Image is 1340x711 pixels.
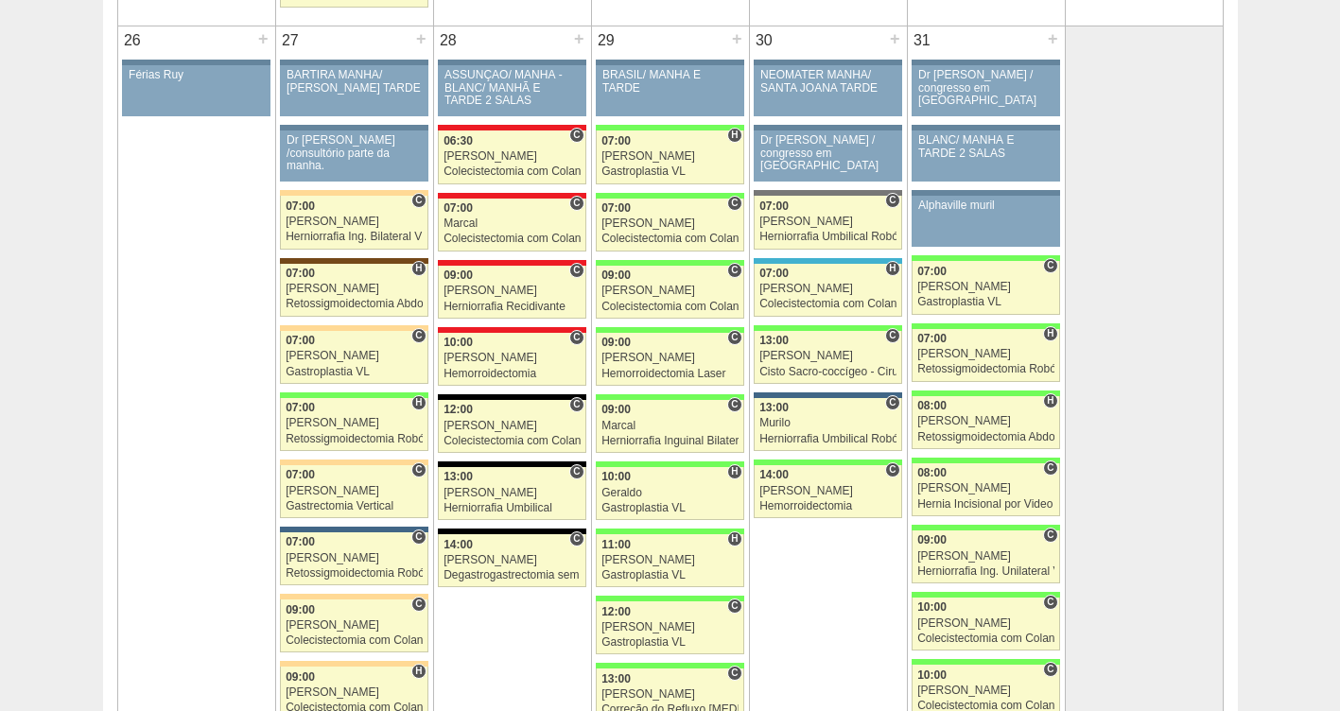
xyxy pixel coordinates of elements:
div: 27 [276,26,305,55]
div: 29 [592,26,621,55]
span: 07:00 [286,334,315,347]
div: 28 [434,26,463,55]
a: H 10:00 Geraldo Gastroplastia VL [596,467,743,520]
a: C 09:00 [PERSON_NAME] Colecistectomia com Colangiografia VL [280,599,427,652]
div: Geraldo [601,487,739,499]
div: [PERSON_NAME] [286,350,423,362]
a: H 07:00 [PERSON_NAME] Gastroplastia VL [596,130,743,183]
span: Consultório [411,529,426,545]
div: Herniorrafia Ing. Unilateral VL [917,565,1054,578]
div: Key: Brasil [912,255,1059,261]
a: C 07:00 [PERSON_NAME] Gastroplastia VL [280,331,427,384]
div: Key: Blanc [438,461,585,467]
div: Key: Bartira [280,460,427,465]
div: [PERSON_NAME] [917,617,1054,630]
div: Cisto Sacro-coccígeo - Cirurgia [759,366,896,378]
div: Colecistectomia com Colangiografia VL [444,233,581,245]
span: 13:00 [759,334,789,347]
div: Gastroplastia VL [601,569,739,581]
div: Key: Brasil [596,394,743,400]
div: + [255,26,271,51]
span: 07:00 [444,201,473,215]
div: Key: Aviso [912,60,1059,65]
div: [PERSON_NAME] [601,621,739,633]
div: Key: Assunção [438,327,585,333]
span: Consultório [885,328,899,343]
div: Key: Blanc [438,529,585,534]
div: [PERSON_NAME] [759,350,896,362]
div: [PERSON_NAME] [601,285,739,297]
div: [PERSON_NAME] [759,485,896,497]
div: Key: Brasil [596,260,743,266]
div: [PERSON_NAME] [601,688,739,701]
a: C 14:00 [PERSON_NAME] Degastrogastrectomia sem vago [438,534,585,587]
span: 09:00 [286,670,315,684]
div: Key: Aviso [280,60,427,65]
a: C 07:00 [PERSON_NAME] Gastrectomia Vertical [280,465,427,518]
span: 09:00 [286,603,315,616]
a: H 07:00 [PERSON_NAME] Colecistectomia com Colangiografia VL [754,264,901,317]
span: Consultório [411,462,426,477]
div: 31 [908,26,937,55]
a: C 09:00 [PERSON_NAME] Hemorroidectomia Laser [596,333,743,386]
span: Consultório [411,328,426,343]
span: 07:00 [286,468,315,481]
span: 13:00 [601,672,631,685]
span: Consultório [569,464,583,479]
div: Colecistectomia com Colangiografia VL [444,435,581,447]
div: [PERSON_NAME] [917,415,1054,427]
a: BRASIL/ MANHÃ E TARDE [596,65,743,116]
div: Key: Brasil [754,460,901,465]
div: Hemorroidectomia [759,500,896,512]
div: Gastroplastia VL [601,636,739,649]
span: 06:30 [444,134,473,147]
div: Dr [PERSON_NAME] / congresso em [GEOGRAPHIC_DATA] [918,69,1053,107]
div: BARTIRA MANHÃ/ [PERSON_NAME] TARDE [287,69,422,94]
span: Consultório [885,395,899,410]
span: 07:00 [601,134,631,147]
a: C 09:00 [PERSON_NAME] Colecistectomia com Colangiografia VL [596,266,743,319]
span: 09:00 [917,533,947,546]
div: Key: Brasil [912,525,1059,530]
a: ASSUNÇÃO/ MANHÃ -BLANC/ MANHÃ E TARDE 2 SALAS [438,65,585,116]
span: 14:00 [759,468,789,481]
span: Consultório [569,397,583,412]
div: Herniorrafia Inguinal Bilateral [601,435,739,447]
div: Hemorroidectomia Laser [601,368,739,380]
span: 09:00 [601,269,631,282]
span: Hospital [727,128,741,143]
span: Hospital [411,261,426,276]
a: C 09:00 [PERSON_NAME] Herniorrafia Ing. Unilateral VL [912,530,1059,583]
a: C 10:00 [PERSON_NAME] Colecistectomia com Colangiografia VL [912,598,1059,650]
div: Key: Bartira [280,190,427,196]
span: Consultório [1043,528,1057,543]
div: [PERSON_NAME] [601,150,739,163]
div: Key: Aviso [754,125,901,130]
a: C 07:00 Marcal Colecistectomia com Colangiografia VL [438,199,585,251]
span: 07:00 [917,265,947,278]
div: Key: Brasil [596,461,743,467]
span: Consultório [1043,595,1057,610]
span: Consultório [727,666,741,681]
a: BLANC/ MANHÃ E TARDE 2 SALAS [912,130,1059,182]
span: Hospital [411,395,426,410]
div: [PERSON_NAME] [917,685,1054,697]
a: C 07:00 [PERSON_NAME] Herniorrafia Umbilical Robótica [754,196,901,249]
span: 07:00 [286,267,315,280]
span: Hospital [1043,393,1057,408]
a: C 09:00 Marcal Herniorrafia Inguinal Bilateral [596,400,743,453]
div: [PERSON_NAME] [286,686,423,699]
div: Key: Brasil [596,125,743,130]
a: C 07:00 [PERSON_NAME] Colecistectomia com Colangiografia VL [596,199,743,251]
span: Consultório [1043,662,1057,677]
div: Murilo [759,417,896,429]
a: C 13:00 [PERSON_NAME] Cisto Sacro-coccígeo - Cirurgia [754,331,901,384]
div: [PERSON_NAME] [917,348,1054,360]
div: [PERSON_NAME] [444,150,581,163]
div: Key: Neomater [754,258,901,264]
span: Consultório [885,193,899,208]
span: Consultório [727,196,741,211]
a: H 07:00 [PERSON_NAME] Retossigmoidectomia Robótica [280,398,427,451]
div: Key: Aviso [438,60,585,65]
div: Key: Brasil [912,458,1059,463]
